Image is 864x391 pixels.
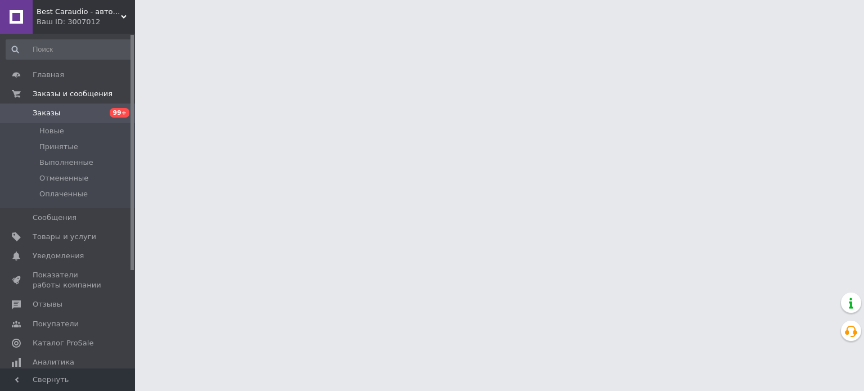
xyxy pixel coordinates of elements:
[33,213,76,223] span: Сообщения
[37,17,135,27] div: Ваш ID: 3007012
[33,70,64,80] span: Главная
[33,357,74,367] span: Аналитика
[33,251,84,261] span: Уведомления
[33,319,79,329] span: Покупатели
[33,108,60,118] span: Заказы
[33,89,112,99] span: Заказы и сообщения
[110,108,129,118] span: 99+
[39,158,93,168] span: Выполненные
[39,142,78,152] span: Принятые
[33,338,93,348] span: Каталог ProSale
[39,173,88,183] span: Отмененные
[39,189,88,199] span: Оплаченные
[33,299,62,309] span: Отзывы
[6,39,133,60] input: Поиск
[33,232,96,242] span: Товары и услуги
[33,270,104,290] span: Показатели работы компании
[37,7,121,17] span: Best Caraudio - автозвук, автоакустика, автомагнитолы, видеорегистраторы, камеры заднего вида
[39,126,64,136] span: Новые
